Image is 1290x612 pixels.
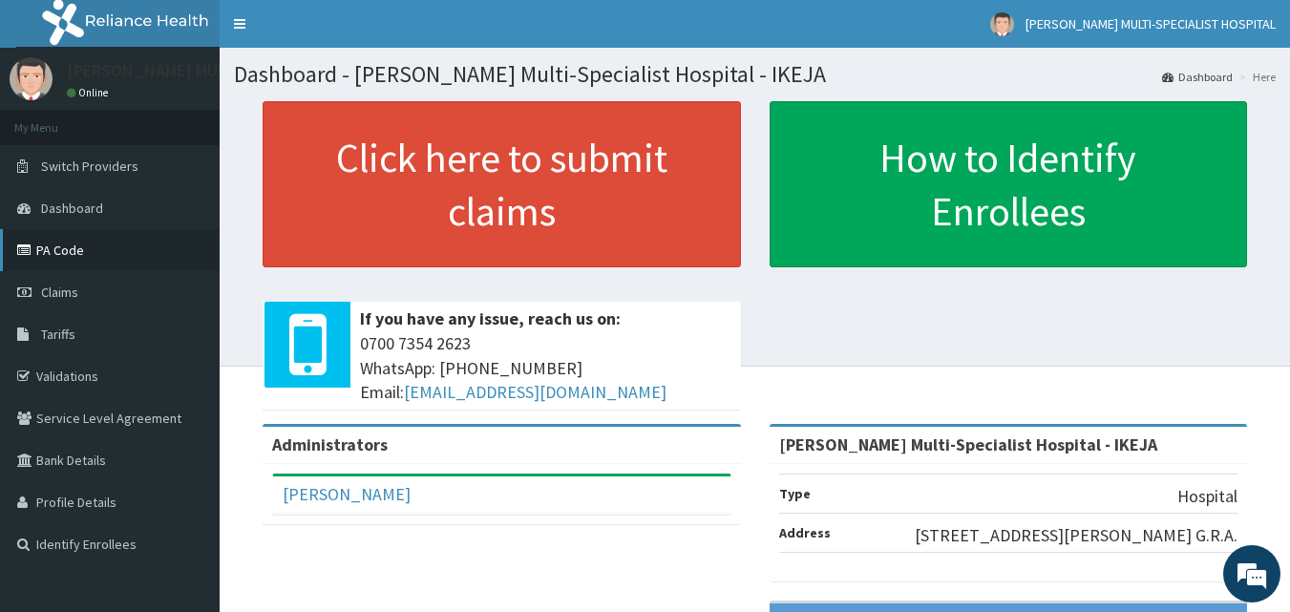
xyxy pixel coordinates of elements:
[1235,69,1276,85] li: Here
[1177,484,1237,509] p: Hospital
[67,86,113,99] a: Online
[915,523,1237,548] p: [STREET_ADDRESS][PERSON_NAME] G.R.A.
[360,307,621,329] b: If you have any issue, reach us on:
[41,284,78,301] span: Claims
[779,485,811,502] b: Type
[35,95,77,143] img: d_794563401_company_1708531726252_794563401
[99,107,321,132] div: Chat with us now
[272,433,388,455] b: Administrators
[283,483,411,505] a: [PERSON_NAME]
[770,101,1248,267] a: How to Identify Enrollees
[779,433,1157,455] strong: [PERSON_NAME] Multi-Specialist Hospital - IKEJA
[990,12,1014,36] img: User Image
[234,62,1276,87] h1: Dashboard - [PERSON_NAME] Multi-Specialist Hospital - IKEJA
[263,101,741,267] a: Click here to submit claims
[404,381,666,403] a: [EMAIL_ADDRESS][DOMAIN_NAME]
[1026,15,1276,32] span: [PERSON_NAME] MULTI-SPECIALIST HOSPITAL
[10,57,53,100] img: User Image
[779,524,831,541] b: Address
[10,409,364,475] textarea: Type your message and hit 'Enter'
[111,184,264,377] span: We're online!
[41,326,75,343] span: Tariffs
[1162,69,1233,85] a: Dashboard
[41,158,138,175] span: Switch Providers
[360,331,731,405] span: 0700 7354 2623 WhatsApp: [PHONE_NUMBER] Email:
[41,200,103,217] span: Dashboard
[67,62,409,79] p: [PERSON_NAME] MULTI-SPECIALIST HOSPITAL
[313,10,359,55] div: Minimize live chat window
